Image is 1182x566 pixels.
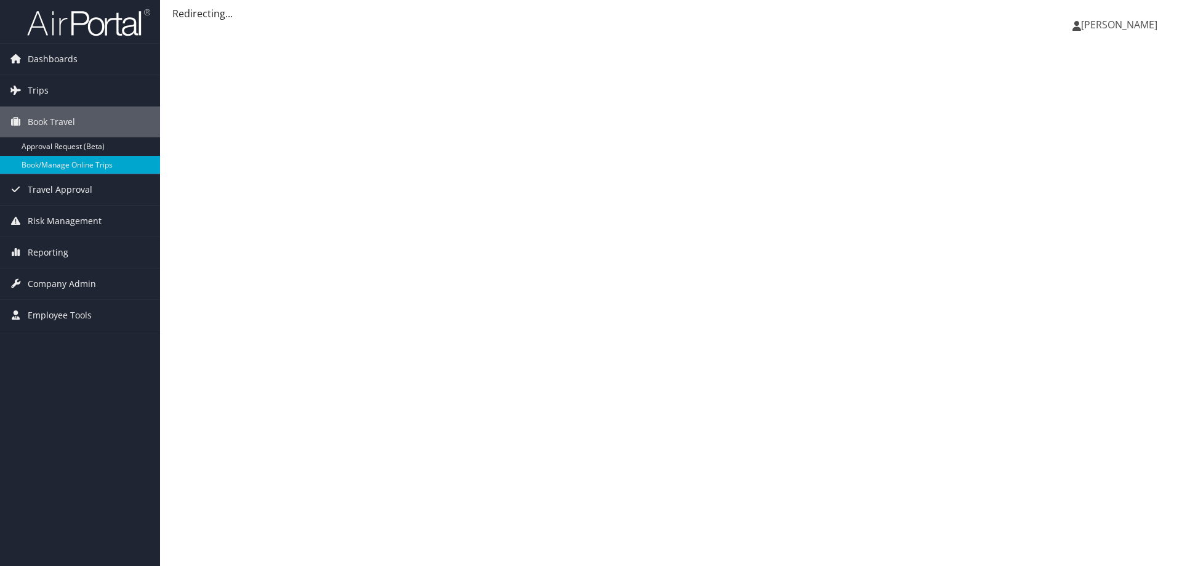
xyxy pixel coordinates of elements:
span: Travel Approval [28,174,92,205]
span: [PERSON_NAME] [1081,18,1157,31]
a: [PERSON_NAME] [1072,6,1170,43]
span: Risk Management [28,206,102,237]
span: Dashboards [28,44,78,75]
span: Book Travel [28,107,75,137]
span: Employee Tools [28,300,92,331]
span: Company Admin [28,269,96,299]
div: Redirecting... [172,6,1170,21]
span: Reporting [28,237,68,268]
img: airportal-logo.png [27,8,150,37]
span: Trips [28,75,49,106]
